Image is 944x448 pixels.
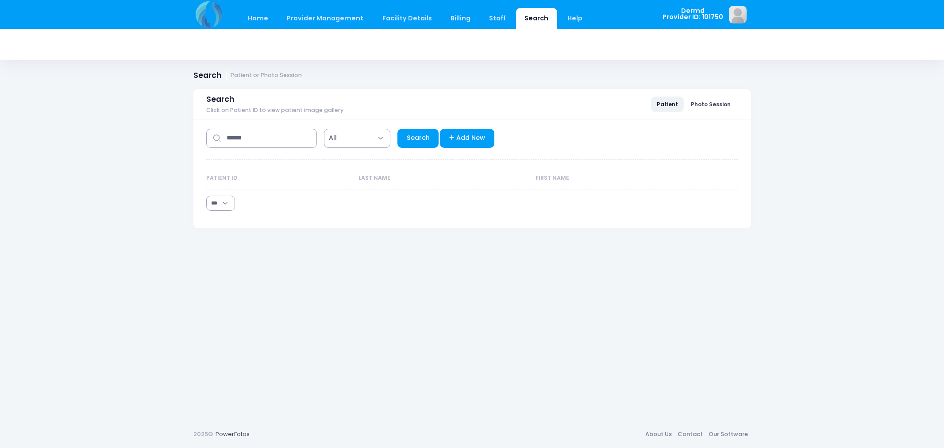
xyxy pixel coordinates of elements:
a: Provider Management [278,8,372,29]
th: Last Name [354,167,531,190]
th: First Name [531,167,716,190]
a: Staff [481,8,515,29]
img: image [729,6,747,23]
a: Search [516,8,557,29]
span: Click on Patient ID to view patient image gallery [206,107,343,114]
span: 2025© [193,430,213,438]
span: Search [206,95,235,104]
a: Contact [675,426,706,442]
a: Patient [651,97,684,112]
a: Help [559,8,591,29]
a: About Us [643,426,675,442]
a: Billing [442,8,479,29]
a: PowerFotos [216,430,250,438]
a: Search [397,129,439,148]
a: Facility Details [374,8,440,29]
a: Our Software [706,426,751,442]
th: Patient ID [206,167,354,190]
span: All [324,129,390,148]
h1: Search [193,71,302,80]
a: Photo Session [685,97,736,112]
a: Home [239,8,277,29]
span: All [329,133,337,143]
span: Dermd Provider ID: 101750 [663,8,723,20]
small: Patient or Photo Session [231,72,302,79]
a: Add New [440,129,494,148]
